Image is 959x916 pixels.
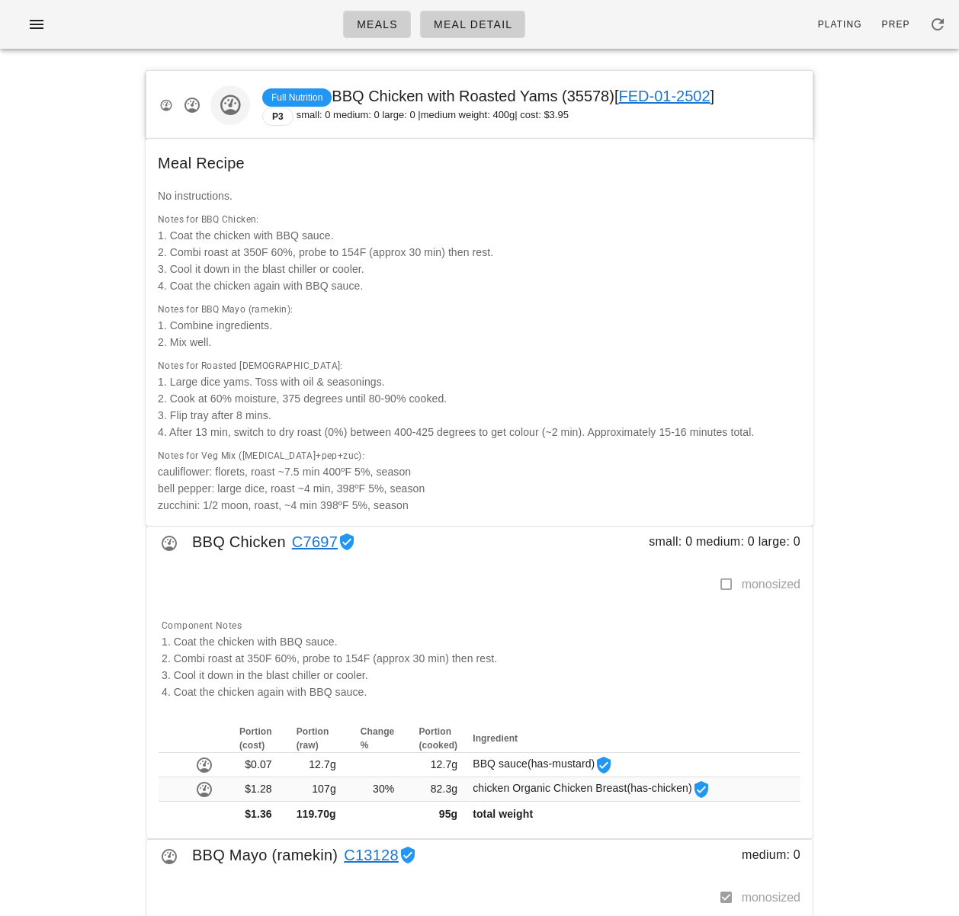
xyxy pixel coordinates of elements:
span: 12.7g [431,758,458,770]
span: P3 [272,108,284,125]
td: 119.70g [284,802,348,826]
span: Full Nutrition [271,88,322,107]
span: (has-mustard) [528,757,595,770]
span: Notes for BBQ Mayo (ramekin): [158,304,293,315]
a: Meal Detail [420,11,525,38]
span: Meals [356,18,398,30]
span: small: 0 medium: 0 large: 0 | [297,107,421,126]
span: 1. Combine ingredients. [158,319,272,331]
td: 107g [284,777,348,802]
span: 3. Cool it down in the blast chiller or cooler. [162,669,368,681]
span: bell pepper: large dice, roast ~4 min, 398ºF 5%, season [158,482,425,495]
span: (has-chicken) [627,782,691,794]
span: 2. Cook at 60% moisture, 375 degrees until 80-90% cooked. [158,392,447,405]
th: Change % [348,725,407,753]
span: cauliflower: florets, roast ~7.5 min 400ºF 5%, season [158,466,411,478]
span: Notes for BBQ Chicken: [158,214,259,225]
span: 3. Cool it down in the blast chiller or cooler. [158,263,364,275]
span: $1.28 [245,783,272,795]
span: Notes for Roasted [DEMOGRAPHIC_DATA]: [158,360,343,371]
span: medium: 0 [742,843,800,867]
span: | cost: $3.95 [515,107,569,126]
span: 3. Flip tray after 8 mins. [158,409,271,421]
td: total weight [470,802,771,826]
a: Meals [343,11,411,38]
span: 1. Coat the chicken with BBQ sauce. [158,229,334,242]
th: Portion (raw) [284,725,348,753]
th: Ingredient [470,725,771,753]
div: BBQ Chicken [146,527,813,566]
span: Plating [817,19,862,30]
span: BBQ Chicken with Roasted Yams (35578) [262,88,714,104]
a: C13128 [338,843,399,867]
span: 2. Combi roast at 350F 60%, probe to 154F (approx 30 min) then rest. [162,652,497,665]
span: Prep [881,19,910,30]
span: medium weight: 400g [421,107,515,126]
th: Portion (cooked) [406,725,470,753]
span: [ ] [614,88,714,104]
span: Notes for Veg Mix ([MEDICAL_DATA]+pep+zuc): [158,450,364,461]
th: Portion (cost) [227,725,284,753]
div: No instructions. [149,178,810,213]
span: small: 0 medium: 0 large: 0 [649,530,800,554]
span: 82.3g [431,783,458,795]
span: Meal Detail [433,18,512,30]
td: 95g [406,802,470,826]
span: 30% [373,783,394,795]
span: 2. Combi roast at 350F 60%, probe to 154F (approx 30 min) then rest. [158,246,493,258]
div: BBQ Mayo (ramekin) [146,840,813,879]
span: 4. After 13 min, switch to dry roast (0%) between 400-425 degrees to get colour (~2 min). Approxi... [158,426,754,438]
span: $1.36 [245,808,272,820]
div: Meal Recipe [146,139,813,187]
span: 4. Coat the chicken again with BBQ sauce. [162,686,367,698]
span: 1. Large dice yams. Toss with oil & seasonings. [158,376,385,388]
span: 1. Coat the chicken with BBQ sauce. [162,636,338,648]
span: chicken Organic Chicken Breast [473,782,710,794]
td: 12.7g [284,753,348,777]
span: 2. Mix well. [158,336,211,348]
span: 4. Coat the chicken again with BBQ sauce. [158,280,363,292]
span: $0.07 [245,758,272,770]
a: C7697 [286,530,338,554]
a: FED-01-2502 [618,88,710,104]
span: Component Notes [162,620,242,631]
span: zucchini: 1/2 moon, roast, ~4 min 398ºF 5%, season [158,499,409,511]
span: BBQ sauce [473,757,613,770]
